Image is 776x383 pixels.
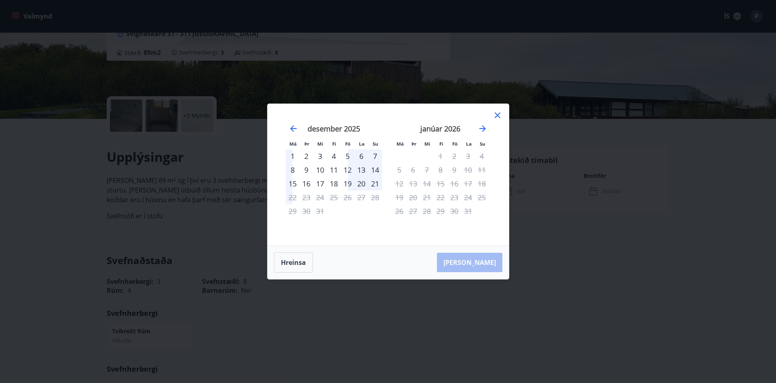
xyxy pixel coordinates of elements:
[354,149,368,163] div: 6
[475,163,489,177] td: Not available. sunnudagur, 11. janúar 2026
[406,204,420,218] td: Not available. þriðjudagur, 27. janúar 2026
[299,163,313,177] div: 9
[341,149,354,163] td: Choose föstudagur, 5. desember 2025 as your check-in date. It’s available.
[461,190,475,204] td: Not available. laugardagur, 24. janúar 2026
[420,163,434,177] td: Not available. miðvikudagur, 7. janúar 2026
[424,141,430,147] small: Mi
[299,177,313,190] td: Choose þriðjudagur, 16. desember 2025 as your check-in date. It’s available.
[447,177,461,190] td: Not available. föstudagur, 16. janúar 2026
[439,141,443,147] small: Fi
[475,149,489,163] td: Not available. sunnudagur, 4. janúar 2026
[354,190,368,204] td: Not available. laugardagur, 27. desember 2025
[368,163,382,177] div: 14
[447,190,461,204] td: Not available. föstudagur, 23. janúar 2026
[475,177,489,190] td: Not available. sunnudagur, 18. janúar 2026
[461,149,475,163] td: Not available. laugardagur, 3. janúar 2026
[406,163,420,177] td: Not available. þriðjudagur, 6. janúar 2026
[313,177,327,190] div: 17
[466,141,472,147] small: La
[434,177,447,190] td: Not available. fimmtudagur, 15. janúar 2026
[317,141,323,147] small: Mi
[420,204,434,218] td: Not available. miðvikudagur, 28. janúar 2026
[461,177,475,190] td: Not available. laugardagur, 17. janúar 2026
[447,163,461,177] td: Not available. föstudagur, 9. janúar 2026
[308,124,360,133] strong: desember 2025
[480,141,485,147] small: Su
[286,177,299,190] td: Choose mánudagur, 15. desember 2025 as your check-in date. It’s available.
[286,149,299,163] div: 1
[286,163,299,177] td: Choose mánudagur, 8. desember 2025 as your check-in date. It’s available.
[368,177,382,190] td: Choose sunnudagur, 21. desember 2025 as your check-in date. It’s available.
[327,149,341,163] div: 4
[452,141,458,147] small: Fö
[274,252,313,273] button: Hreinsa
[396,141,404,147] small: Má
[478,124,487,133] div: Move forward to switch to the next month.
[345,141,350,147] small: Fö
[420,177,434,190] td: Not available. miðvikudagur, 14. janúar 2026
[313,149,327,163] td: Choose miðvikudagur, 3. desember 2025 as your check-in date. It’s available.
[411,141,416,147] small: Þr
[354,177,368,190] td: Choose laugardagur, 20. desember 2025 as your check-in date. It’s available.
[392,163,406,177] td: Not available. mánudagur, 5. janúar 2026
[354,177,368,190] div: 20
[434,149,447,163] td: Not available. fimmtudagur, 1. janúar 2026
[299,149,313,163] div: 2
[313,163,327,177] td: Choose miðvikudagur, 10. desember 2025 as your check-in date. It’s available.
[327,190,341,204] td: Not available. fimmtudagur, 25. desember 2025
[341,177,354,190] td: Choose föstudagur, 19. desember 2025 as your check-in date. It’s available.
[354,149,368,163] td: Choose laugardagur, 6. desember 2025 as your check-in date. It’s available.
[313,177,327,190] td: Choose miðvikudagur, 17. desember 2025 as your check-in date. It’s available.
[299,149,313,163] td: Choose þriðjudagur, 2. desember 2025 as your check-in date. It’s available.
[341,163,354,177] div: 12
[406,177,420,190] td: Not available. þriðjudagur, 13. janúar 2026
[447,149,461,163] td: Not available. föstudagur, 2. janúar 2026
[392,190,406,204] td: Not available. mánudagur, 19. janúar 2026
[327,177,341,190] div: 18
[354,163,368,177] div: 13
[461,204,475,218] td: Not available. laugardagur, 31. janúar 2026
[332,141,336,147] small: Fi
[313,149,327,163] div: 3
[286,190,299,204] td: Not available. mánudagur, 22. desember 2025
[286,149,299,163] td: Choose mánudagur, 1. desember 2025 as your check-in date. It’s available.
[277,114,499,236] div: Calendar
[341,149,354,163] div: 5
[327,163,341,177] div: 11
[299,190,313,204] td: Not available. þriðjudagur, 23. desember 2025
[313,163,327,177] div: 10
[341,177,354,190] div: 19
[447,204,461,218] td: Not available. föstudagur, 30. janúar 2026
[359,141,365,147] small: La
[392,177,406,190] td: Not available. mánudagur, 12. janúar 2026
[368,177,382,190] div: 21
[434,204,447,218] td: Not available. fimmtudagur, 29. janúar 2026
[475,190,489,204] td: Not available. sunnudagur, 25. janúar 2026
[327,163,341,177] td: Choose fimmtudagur, 11. desember 2025 as your check-in date. It’s available.
[368,149,382,163] div: 7
[327,149,341,163] td: Choose fimmtudagur, 4. desember 2025 as your check-in date. It’s available.
[289,141,297,147] small: Má
[368,149,382,163] td: Choose sunnudagur, 7. desember 2025 as your check-in date. It’s available.
[368,163,382,177] td: Choose sunnudagur, 14. desember 2025 as your check-in date. It’s available.
[299,177,313,190] div: 16
[286,204,299,218] td: Not available. mánudagur, 29. desember 2025
[373,141,378,147] small: Su
[392,204,406,218] td: Not available. mánudagur, 26. janúar 2026
[304,141,309,147] small: Þr
[313,204,327,218] td: Not available. miðvikudagur, 31. desember 2025
[434,163,447,177] td: Not available. fimmtudagur, 8. janúar 2026
[286,190,299,204] div: Aðeins útritun í boði
[368,190,382,204] td: Not available. sunnudagur, 28. desember 2025
[286,177,299,190] div: 15
[289,124,298,133] div: Move backward to switch to the previous month.
[299,163,313,177] td: Choose þriðjudagur, 9. desember 2025 as your check-in date. It’s available.
[341,190,354,204] td: Not available. föstudagur, 26. desember 2025
[313,190,327,204] td: Not available. miðvikudagur, 24. desember 2025
[341,163,354,177] td: Choose föstudagur, 12. desember 2025 as your check-in date. It’s available.
[434,190,447,204] td: Not available. fimmtudagur, 22. janúar 2026
[327,177,341,190] td: Choose fimmtudagur, 18. desember 2025 as your check-in date. It’s available.
[354,163,368,177] td: Choose laugardagur, 13. desember 2025 as your check-in date. It’s available.
[299,204,313,218] td: Not available. þriðjudagur, 30. desember 2025
[420,124,460,133] strong: janúar 2026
